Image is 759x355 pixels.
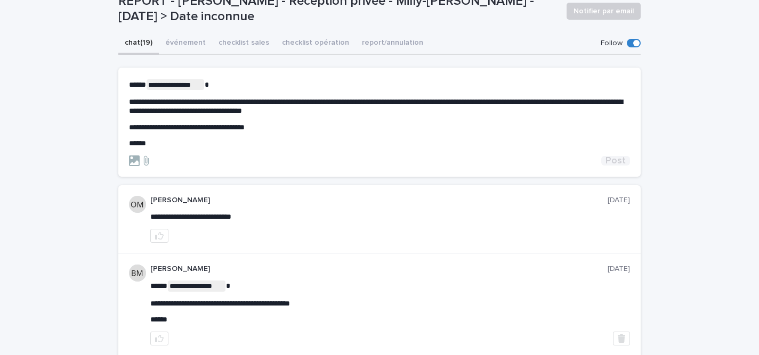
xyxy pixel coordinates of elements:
[608,265,630,274] p: [DATE]
[118,32,159,55] button: chat (19)
[150,196,608,205] p: [PERSON_NAME]
[276,32,356,55] button: checklist opération
[574,6,634,16] span: Notifier par email
[601,39,623,48] p: Follow
[567,3,641,20] button: Notifier par email
[159,32,212,55] button: événement
[212,32,276,55] button: checklist sales
[150,332,168,345] button: like this post
[601,156,630,166] button: Post
[605,156,626,166] span: Post
[608,196,630,205] p: [DATE]
[150,229,168,243] button: like this post
[356,32,430,55] button: report/annulation
[150,265,608,274] p: [PERSON_NAME]
[613,332,630,345] button: Delete post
